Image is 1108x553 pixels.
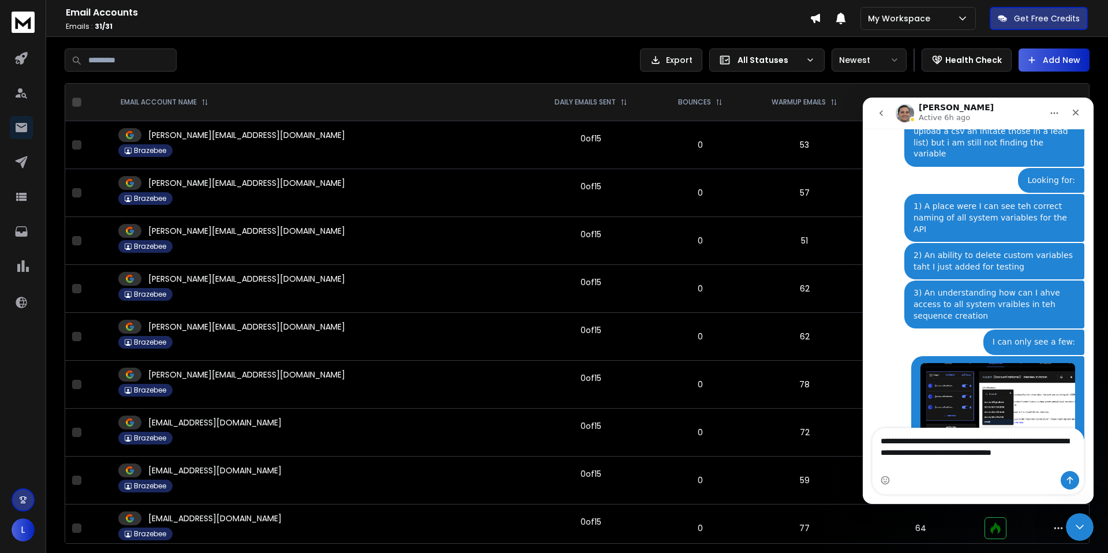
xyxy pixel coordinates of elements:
[148,321,345,332] p: [PERSON_NAME][EMAIL_ADDRESS][DOMAIN_NAME]
[12,518,35,541] button: L
[66,6,810,20] h1: Email Accounts
[148,177,345,189] p: [PERSON_NAME][EMAIL_ADDRESS][DOMAIN_NAME]
[581,181,601,192] div: 0 of 15
[581,516,601,528] div: 0 of 15
[134,242,166,251] p: Brazebee
[662,283,738,294] p: 0
[134,434,166,443] p: Brazebee
[148,417,282,428] p: [EMAIL_ADDRESS][DOMAIN_NAME]
[581,372,601,384] div: 0 of 15
[922,48,1012,72] button: Health Check
[662,522,738,534] p: 0
[1014,13,1080,24] p: Get Free Credits
[148,273,345,285] p: [PERSON_NAME][EMAIL_ADDRESS][DOMAIN_NAME]
[745,265,864,313] td: 62
[678,98,711,107] p: BOUNCES
[555,98,616,107] p: DAILY EMAILS SENT
[1066,513,1094,541] iframe: Intercom live chat
[745,457,864,505] td: 59
[134,529,166,539] p: Brazebee
[864,505,978,552] td: 64
[148,513,282,524] p: [EMAIL_ADDRESS][DOMAIN_NAME]
[1019,48,1090,72] button: Add New
[134,338,166,347] p: Brazebee
[95,21,113,31] span: 31 / 31
[134,194,166,203] p: Brazebee
[134,290,166,299] p: Brazebee
[772,98,826,107] p: WARMUP EMAILS
[868,13,935,24] p: My Workspace
[738,54,801,66] p: All Statuses
[662,187,738,199] p: 0
[745,505,864,552] td: 77
[66,22,810,31] p: Emails :
[662,379,738,390] p: 0
[148,225,345,237] p: [PERSON_NAME][EMAIL_ADDRESS][DOMAIN_NAME]
[662,139,738,151] p: 0
[581,133,601,144] div: 0 of 15
[134,481,166,491] p: Brazebee
[745,313,864,361] td: 62
[581,276,601,288] div: 0 of 15
[581,229,601,240] div: 0 of 15
[134,386,166,395] p: Brazebee
[745,217,864,265] td: 51
[745,361,864,409] td: 78
[990,7,1088,30] button: Get Free Credits
[945,54,1002,66] p: Health Check
[148,465,282,476] p: [EMAIL_ADDRESS][DOMAIN_NAME]
[745,409,864,457] td: 72
[832,48,907,72] button: Newest
[662,427,738,438] p: 0
[640,48,702,72] button: Export
[581,420,601,432] div: 0 of 15
[148,129,345,141] p: [PERSON_NAME][EMAIL_ADDRESS][DOMAIN_NAME]
[121,98,208,107] div: EMAIL ACCOUNT NAME
[134,146,166,155] p: Brazebee
[148,369,345,380] p: [PERSON_NAME][EMAIL_ADDRESS][DOMAIN_NAME]
[662,235,738,246] p: 0
[662,331,738,342] p: 0
[745,169,864,217] td: 57
[581,324,601,336] div: 0 of 15
[662,474,738,486] p: 0
[863,98,1094,504] iframe: Intercom live chat
[745,121,864,169] td: 53
[581,468,601,480] div: 0 of 15
[12,12,35,33] img: logo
